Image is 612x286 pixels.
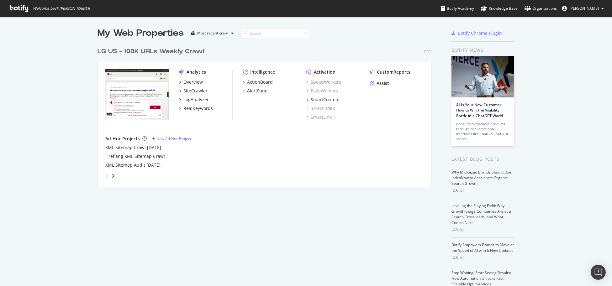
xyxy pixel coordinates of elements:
a: PageWorkers [306,88,338,94]
div: Pro [424,49,431,55]
img: www.lg.com/us [105,69,169,120]
div: angle-right [111,173,115,179]
a: SpeedWorkers [306,79,341,85]
div: Activation [314,69,335,75]
div: [DATE] [451,188,514,193]
a: CustomReports [370,69,410,75]
div: SmartContent [311,96,340,103]
a: Leveling the Playing Field: Why Growth-Stage Companies Are at a Search Crossroads, and What Comes... [451,203,511,225]
a: Assist [370,80,389,86]
a: ActionBoard [243,79,273,85]
div: Botify Academy [441,5,474,12]
div: CustomReports [377,69,410,75]
div: [DATE] [451,227,514,232]
span: Jisseidy Diaz [569,6,599,11]
div: Organizations [525,5,557,12]
a: Why Mid-Sized Brands Should Use IndexNow to Accelerate Organic Search Growth [451,169,511,186]
div: Analytics [187,69,206,75]
a: SmartLink [306,114,332,120]
a: Botify Empowers Brands to Move at the Speed of AI with 6 New Updates [451,242,514,253]
a: SmartContent [306,96,340,103]
div: Botify news [451,47,514,54]
a: XML Sitemap Audit [DATE]. [105,162,162,168]
img: AI Is Your New Customer: How to Win the Visibility Battle in a ChatGPT World [451,56,514,97]
div: Intelligence [250,69,275,75]
div: Latest Blog Posts [451,156,514,163]
a: RealKeywords [179,105,213,112]
button: [PERSON_NAME] [557,3,609,13]
div: Open Intercom Messenger [591,265,606,280]
div: LogAnalyzer [183,96,209,103]
div: AlertPanel [247,88,269,94]
div: Knowledge Base [481,5,518,12]
div: New Ad-Hoc Project [156,136,191,141]
a: Hreflang XML Sitemap Crawl [105,153,165,159]
div: RealKeywords [183,105,213,112]
div: Assist [377,80,389,86]
a: SiteCrawler [179,88,208,94]
div: LG US - 100K URLs Weekly Crawl [98,47,204,56]
span: Welcome back, [PERSON_NAME] ! [33,6,90,11]
div: angle-left [103,171,111,181]
div: SiteCrawler [183,88,208,94]
input: Search [241,28,310,39]
div: Overview [183,79,203,85]
a: LogAnalyzer [179,96,209,103]
div: Consumers discover products through conversational interfaces like ChatGPT, not just search… [456,122,509,142]
a: AI Is Your New Customer: How to Win the Visibility Battle in a ChatGPT World [456,102,503,118]
a: AlertPanel [243,88,269,94]
div: ActionBoard [247,79,273,85]
div: [DATE] [451,255,514,260]
a: SmartIndex [306,105,335,112]
a: New Ad-Hoc Project [152,136,191,141]
div: My Web Properties [98,27,184,39]
div: Most recent crawl [197,31,229,35]
div: Botify Chrome Plugin [458,30,502,36]
div: grid [98,39,436,187]
a: LG US - 100K URLs Weekly Crawl [98,47,207,56]
a: XML Sitemap Crawl [DATE] [105,144,161,151]
a: Botify Chrome Plugin [451,30,502,36]
a: Overview [179,79,203,85]
button: Most recent crawl [189,28,236,38]
div: Ad-Hoc Projects [105,136,140,142]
